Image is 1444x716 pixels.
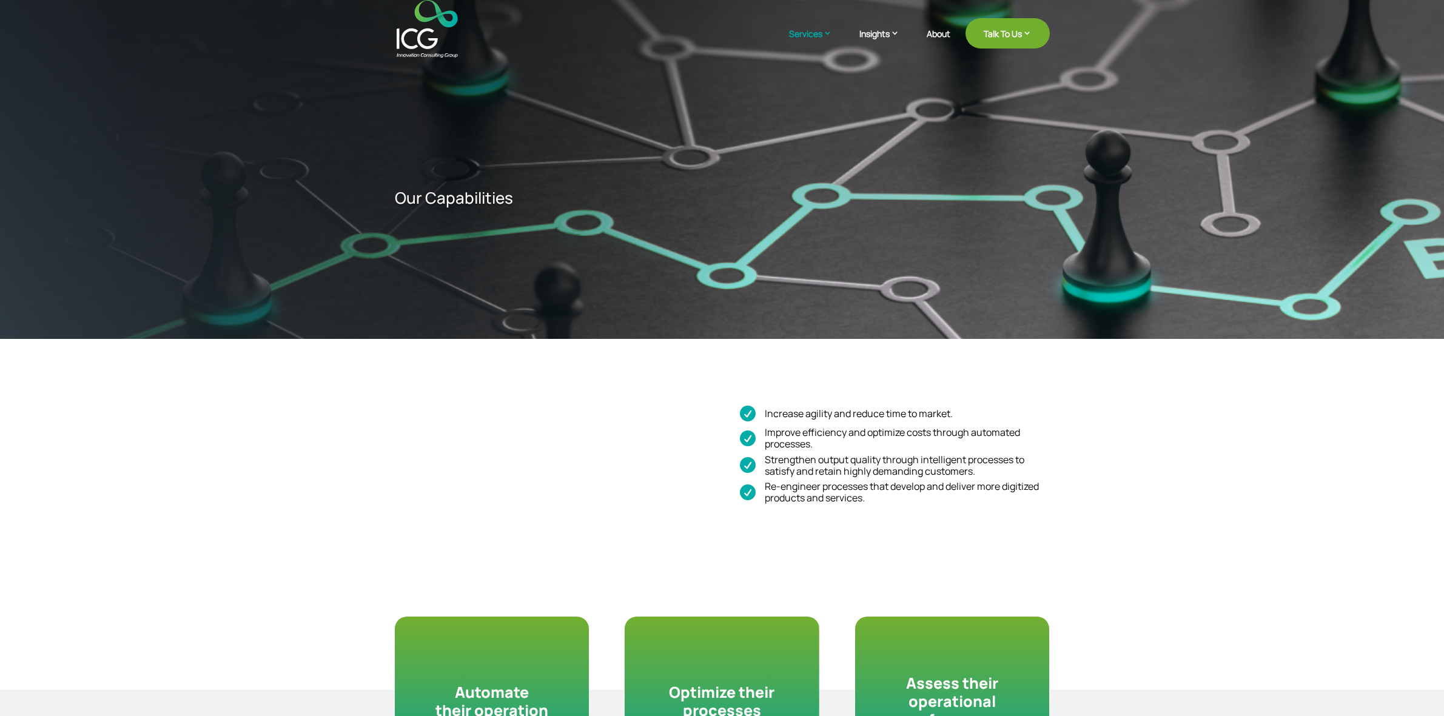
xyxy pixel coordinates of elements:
span:  [740,456,756,475]
a: Insights [859,27,912,58]
span: Increase agility and reduce time to market. [756,408,953,420]
a: Services [789,27,844,58]
span: Strengthen output quality through intelligent processes to satisfy and retain highly demanding cu... [756,454,1049,477]
span:  [740,483,756,502]
span: Improve efficiency and optimize costs through automated processes. [756,427,1049,450]
a: Talk To Us [965,18,1050,49]
span: Re-engineer processes that develop and deliver more digitized products and services. [756,481,1049,504]
span:  [740,429,756,448]
a: About [927,29,950,58]
span:  [740,404,756,423]
p: Our Capabilities [395,189,773,207]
